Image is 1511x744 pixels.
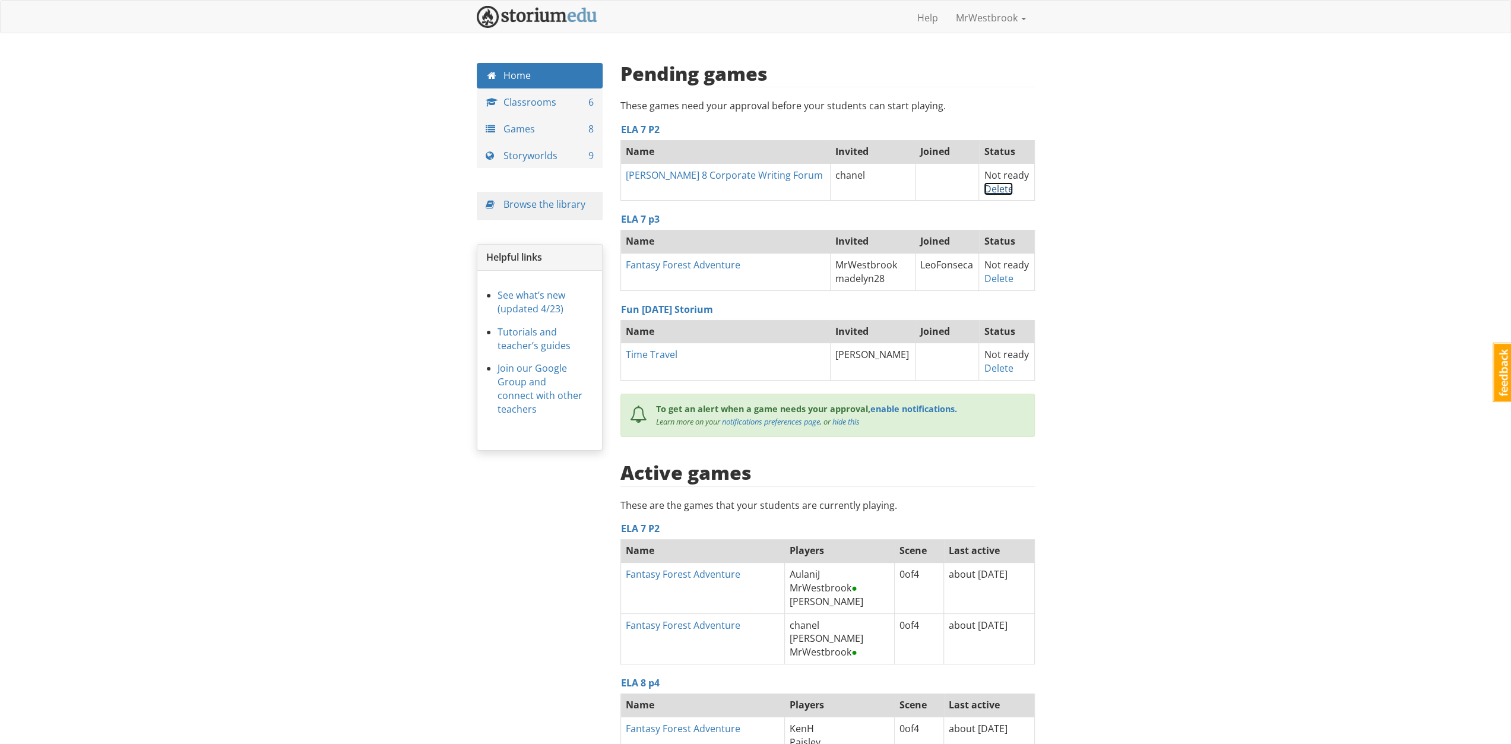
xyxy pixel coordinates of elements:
[984,362,1013,375] a: Delete
[790,619,819,632] span: chanel
[626,619,740,632] a: Fantasy Forest Adventure
[944,613,1034,664] td: about [DATE]
[621,319,831,343] th: Name
[835,272,885,285] span: madelyn28
[620,499,1035,512] p: These are the games that your students are currently playing.
[621,213,660,226] a: ELA 7 p3
[944,563,1034,614] td: about [DATE]
[835,348,909,361] span: [PERSON_NAME]
[870,403,957,414] a: enable notifications.
[477,116,603,142] a: Games 8
[851,645,857,658] span: ●
[477,63,603,88] a: Home
[621,303,713,316] a: Fun [DATE] Storium
[626,348,677,361] a: Time Travel
[979,140,1034,163] th: Status
[835,258,897,271] span: MrWestbrook
[626,568,740,581] a: Fantasy Forest Adventure
[790,568,820,581] span: AulaniJ
[477,6,597,28] img: StoriumEDU
[895,563,944,614] td: 0 of 4
[984,169,1028,182] span: Not ready
[477,143,603,169] a: Storyworlds 9
[656,416,860,427] em: Learn more on your , or
[784,693,894,717] th: Players
[620,99,1035,113] p: These games need your approval before your students can start playing.
[895,693,944,717] th: Scene
[832,416,860,427] a: hide this
[916,230,979,254] th: Joined
[908,3,947,33] a: Help
[790,581,857,594] span: MrWestbrook
[656,403,870,414] span: To get an alert when a game needs your approval,
[895,613,944,664] td: 0 of 4
[895,539,944,563] th: Scene
[626,258,740,271] a: Fantasy Forest Adventure
[831,319,916,343] th: Invited
[984,258,1028,271] span: Not ready
[621,539,785,563] th: Name
[621,522,660,535] a: ELA 7 P2
[984,182,1013,195] a: Delete
[498,289,565,315] a: See what’s new (updated 4/23)
[979,319,1034,343] th: Status
[722,416,820,427] a: notifications preferences page
[831,140,916,163] th: Invited
[947,3,1035,33] a: MrWestbrook
[851,581,857,594] span: ●
[621,693,785,717] th: Name
[620,462,752,483] h2: Active games
[498,362,582,416] a: Join our Google Group and connect with other teachers
[621,140,831,163] th: Name
[790,722,814,735] span: KenH
[621,230,831,254] th: Name
[979,230,1034,254] th: Status
[916,319,979,343] th: Joined
[621,676,660,689] a: ELA 8 p4
[790,645,857,658] span: MrWestbrook
[626,169,823,182] a: [PERSON_NAME] 8 Corporate Writing Forum
[835,169,865,182] span: chanel
[588,122,594,136] span: 8
[626,722,740,735] a: Fantasy Forest Adventure
[831,230,916,254] th: Invited
[498,325,571,352] a: Tutorials and teacher’s guides
[920,258,973,271] span: LeoFonseca
[790,632,863,645] span: [PERSON_NAME]
[984,348,1028,361] span: Not ready
[503,198,585,211] a: Browse the library
[477,245,603,271] div: Helpful links
[984,272,1013,285] a: Delete
[588,96,594,109] span: 6
[944,693,1034,717] th: Last active
[916,140,979,163] th: Joined
[620,63,768,84] h2: Pending games
[944,539,1034,563] th: Last active
[790,595,863,608] span: [PERSON_NAME]
[588,149,594,163] span: 9
[621,123,660,136] a: ELA 7 P2
[477,90,603,115] a: Classrooms 6
[784,539,894,563] th: Players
